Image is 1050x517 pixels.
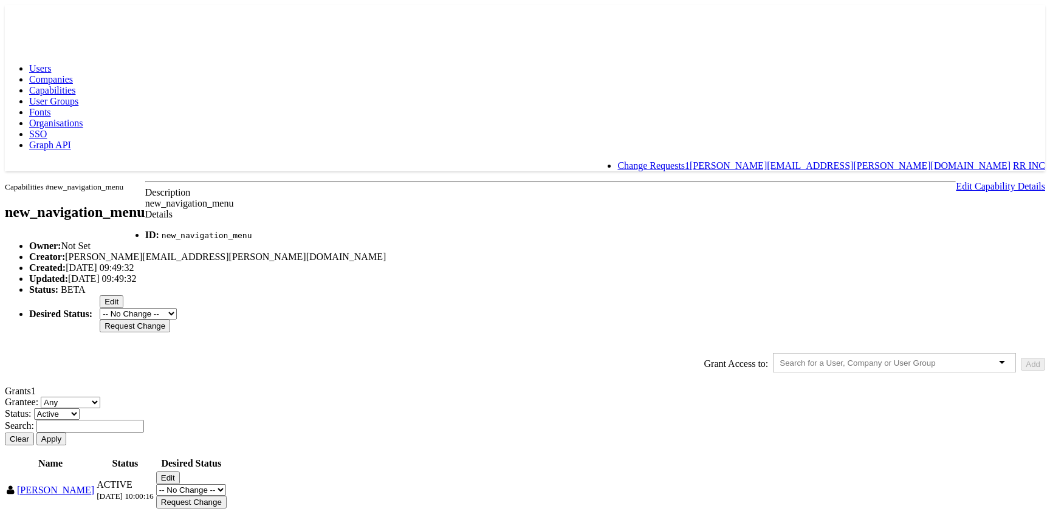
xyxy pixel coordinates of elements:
[5,209,1045,220] div: Details
[5,204,145,221] h2: new_navigation_menu
[145,230,159,240] b: ID:
[29,262,1045,273] li: [DATE] 09:49:32
[156,471,180,484] button: Edit
[29,241,61,251] b: Owner:
[690,160,1011,171] a: [PERSON_NAME][EMAIL_ADDRESS][PERSON_NAME][DOMAIN_NAME]
[31,386,36,396] span: 1
[617,160,690,171] a: Change Requests1
[97,491,154,501] span: [DATE] 10:00:16
[29,129,47,139] a: SSO
[29,96,78,106] a: User Groups
[5,198,1045,209] div: new_navigation_menu
[96,457,154,470] th: Status
[29,262,66,273] b: Created:
[29,74,73,84] a: Companies
[36,433,66,445] button: Apply
[29,107,51,117] a: Fonts
[5,386,1045,397] div: Grants
[5,420,34,431] span: Search:
[17,485,94,495] a: [PERSON_NAME]
[29,241,1045,252] li: Not Set
[29,309,92,319] b: Desired Status:
[5,187,1045,198] div: Description
[29,85,75,95] a: Capabilities
[61,284,86,295] span: BETA
[29,252,1045,262] li: [PERSON_NAME][EMAIL_ADDRESS][PERSON_NAME][DOMAIN_NAME]
[156,457,227,470] th: Desired Status
[5,408,32,419] span: Status:
[162,231,252,240] code: new_navigation_menu
[29,63,51,74] a: Users
[29,252,65,262] b: Creator:
[100,320,170,332] input: Request Change
[704,358,769,369] label: Grant Access to:
[100,295,123,308] button: Edit
[6,457,95,470] th: Name
[156,496,227,508] input: Request Change
[29,273,1045,284] li: [DATE] 09:49:32
[29,118,83,128] a: Organisations
[685,160,690,171] span: 1
[5,397,38,407] span: Grantee:
[29,273,68,284] b: Updated:
[5,182,123,191] small: Capabilities #new_navigation_menu
[1013,160,1045,171] a: RR INC
[29,140,71,150] a: Graph API
[97,479,132,490] span: ACTIVE
[5,433,34,445] button: Clear
[1021,358,1045,371] button: Add
[956,181,1045,191] a: Edit Capability Details
[780,358,957,368] input: Search for a User, Company or User Group
[7,485,15,495] span: User
[29,284,58,295] b: Status:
